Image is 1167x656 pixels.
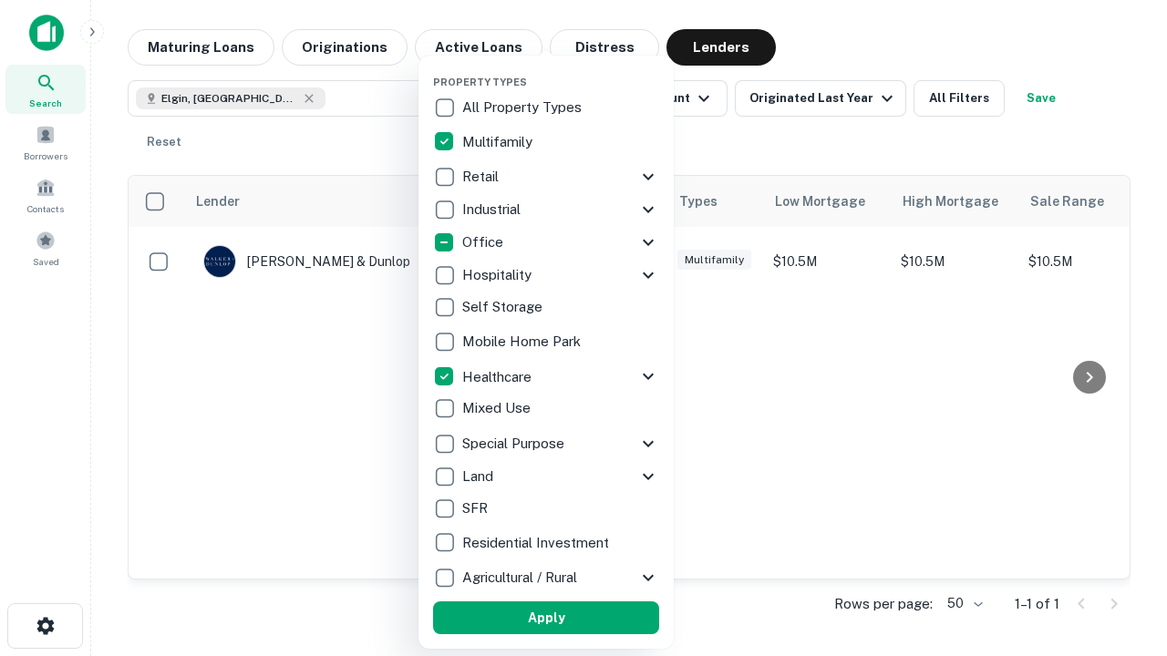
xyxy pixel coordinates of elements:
[1076,510,1167,598] iframe: Chat Widget
[462,131,536,153] p: Multifamily
[462,466,497,487] p: Land
[462,296,546,318] p: Self Storage
[462,264,535,286] p: Hospitality
[433,601,659,634] button: Apply
[433,460,659,493] div: Land
[462,433,568,455] p: Special Purpose
[462,497,491,519] p: SFR
[433,226,659,259] div: Office
[433,77,527,87] span: Property Types
[462,567,581,589] p: Agricultural / Rural
[462,199,524,220] p: Industrial
[462,331,584,353] p: Mobile Home Park
[462,231,507,253] p: Office
[433,360,659,393] div: Healthcare
[433,427,659,460] div: Special Purpose
[433,259,659,292] div: Hospitality
[462,166,502,188] p: Retail
[462,397,534,419] p: Mixed Use
[433,160,659,193] div: Retail
[462,366,535,388] p: Healthcare
[462,532,613,554] p: Residential Investment
[433,561,659,594] div: Agricultural / Rural
[462,97,585,118] p: All Property Types
[433,193,659,226] div: Industrial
